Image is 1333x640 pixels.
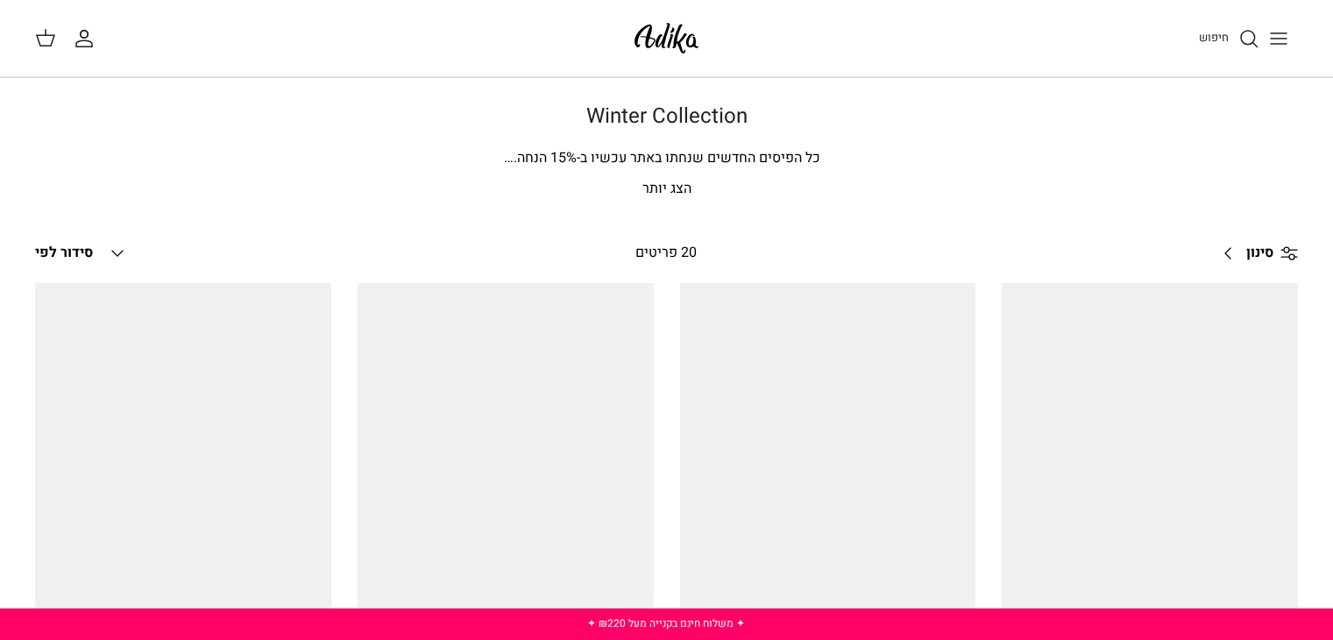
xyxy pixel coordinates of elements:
[515,242,817,265] div: 20 פריטים
[1199,28,1259,49] a: חיפוש
[629,18,704,59] img: Adika IL
[1246,242,1273,265] span: סינון
[53,178,1280,201] p: הצג יותר
[53,104,1280,130] h1: Winter Collection
[1259,19,1298,58] button: Toggle menu
[35,234,128,273] button: סידור לפי
[577,147,820,168] span: כל הפיסים החדשים שנחתו באתר עכשיו ב-
[550,147,566,168] span: 15
[1199,29,1229,46] span: חיפוש
[1211,232,1298,274] a: סינון
[587,615,745,631] a: ✦ משלוח חינם בקנייה מעל ₪220 ✦
[74,28,102,49] a: החשבון שלי
[35,242,93,263] span: סידור לפי
[504,147,577,168] span: % הנחה.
